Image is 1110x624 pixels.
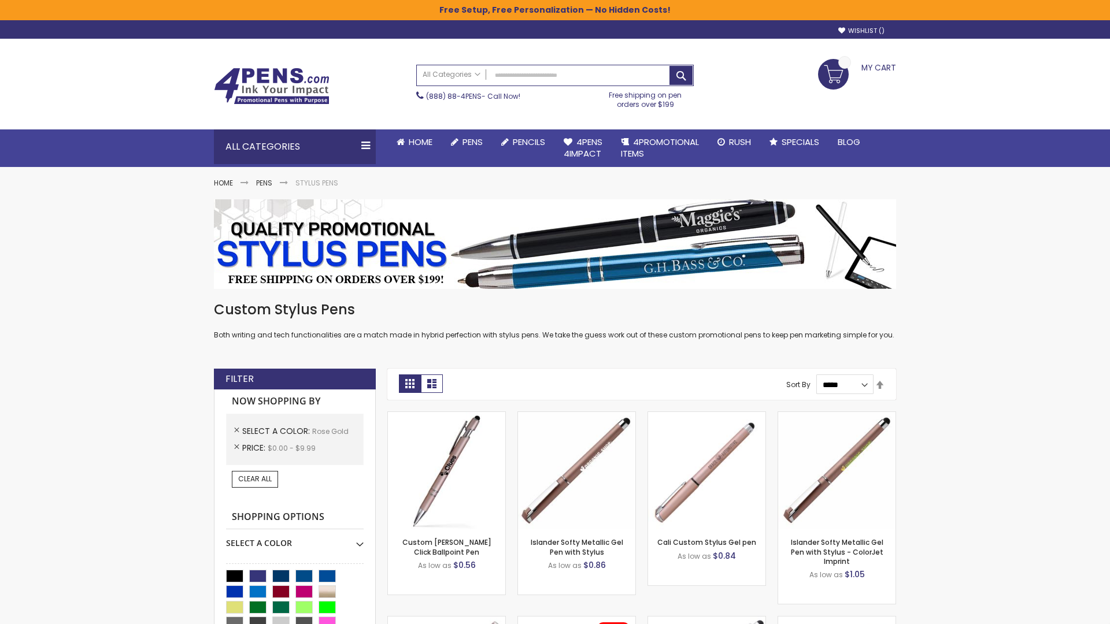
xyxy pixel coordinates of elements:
[554,129,612,167] a: 4Pens4impact
[225,373,254,385] strong: Filter
[242,442,268,454] span: Price
[531,537,623,556] a: Islander Softy Metallic Gel Pen with Stylus
[232,471,278,487] a: Clear All
[423,70,480,79] span: All Categories
[828,129,869,155] a: Blog
[214,68,330,105] img: 4Pens Custom Pens and Promotional Products
[612,129,708,167] a: 4PROMOTIONALITEMS
[242,425,312,437] span: Select A Color
[214,178,233,188] a: Home
[713,550,736,562] span: $0.84
[214,300,896,319] h1: Custom Stylus Pens
[418,560,452,570] span: As low as
[583,559,606,571] span: $0.86
[678,551,711,561] span: As low as
[462,136,483,148] span: Pens
[402,537,491,556] a: Custom [PERSON_NAME] Click Ballpoint Pen
[238,474,272,484] span: Clear All
[226,529,364,549] div: Select A Color
[312,426,349,436] span: Rose Gold
[518,412,635,529] img: Islander Softy Metallic Gel Pen with Stylus-Rose Gold
[708,129,760,155] a: Rush
[838,136,860,148] span: Blog
[648,411,765,421] a: Cali Custom Stylus Gel pen-Rose Gold
[782,136,819,148] span: Specials
[838,27,885,35] a: Wishlist
[214,129,376,164] div: All Categories
[453,559,476,571] span: $0.56
[214,300,896,340] div: Both writing and tech functionalities are a match made in hybrid perfection with stylus pens. We ...
[786,380,811,389] label: Sort By
[729,136,751,148] span: Rush
[426,91,520,101] span: - Call Now!
[388,412,505,529] img: Custom Alex II Click Ballpoint Pen-Rose Gold
[648,412,765,529] img: Cali Custom Stylus Gel pen-Rose Gold
[409,136,432,148] span: Home
[295,178,338,188] strong: Stylus Pens
[256,178,272,188] a: Pens
[426,91,482,101] a: (888) 88-4PENS
[809,570,843,580] span: As low as
[417,65,486,84] a: All Categories
[226,389,364,414] strong: Now Shopping by
[442,129,492,155] a: Pens
[214,199,896,289] img: Stylus Pens
[760,129,828,155] a: Specials
[791,537,883,566] a: Islander Softy Metallic Gel Pen with Stylus - ColorJet Imprint
[513,136,545,148] span: Pencils
[268,443,316,453] span: $0.00 - $9.99
[388,411,505,421] a: Custom Alex II Click Ballpoint Pen-Rose Gold
[621,136,699,159] span: 4PROMOTIONAL ITEMS
[657,537,756,547] a: Cali Custom Stylus Gel pen
[226,505,364,530] strong: Shopping Options
[778,411,896,421] a: Islander Softy Metallic Gel Pen with Stylus - ColorJet Imprint-Rose Gold
[492,129,554,155] a: Pencils
[564,136,602,159] span: 4Pens 4impact
[597,86,694,109] div: Free shipping on pen orders over $199
[387,129,442,155] a: Home
[399,374,421,393] strong: Grid
[518,411,635,421] a: Islander Softy Metallic Gel Pen with Stylus-Rose Gold
[778,412,896,529] img: Islander Softy Metallic Gel Pen with Stylus - ColorJet Imprint-Rose Gold
[845,569,865,580] span: $1.05
[548,560,582,570] span: As low as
